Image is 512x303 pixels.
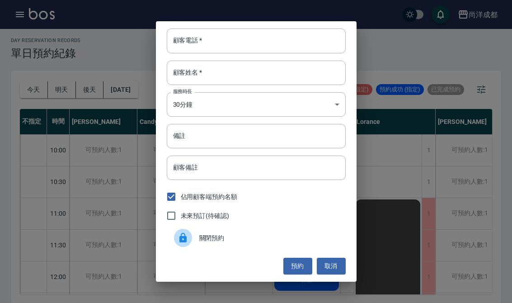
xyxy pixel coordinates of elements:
div: 30分鐘 [167,92,346,117]
span: 未來預訂(待確認) [181,211,230,221]
span: 佔用顧客端預約名額 [181,192,238,202]
button: 取消 [317,258,346,275]
span: 關閉預約 [199,233,338,243]
label: 服務時長 [173,88,192,95]
button: 預約 [283,258,312,275]
div: 關閉預約 [167,225,346,251]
